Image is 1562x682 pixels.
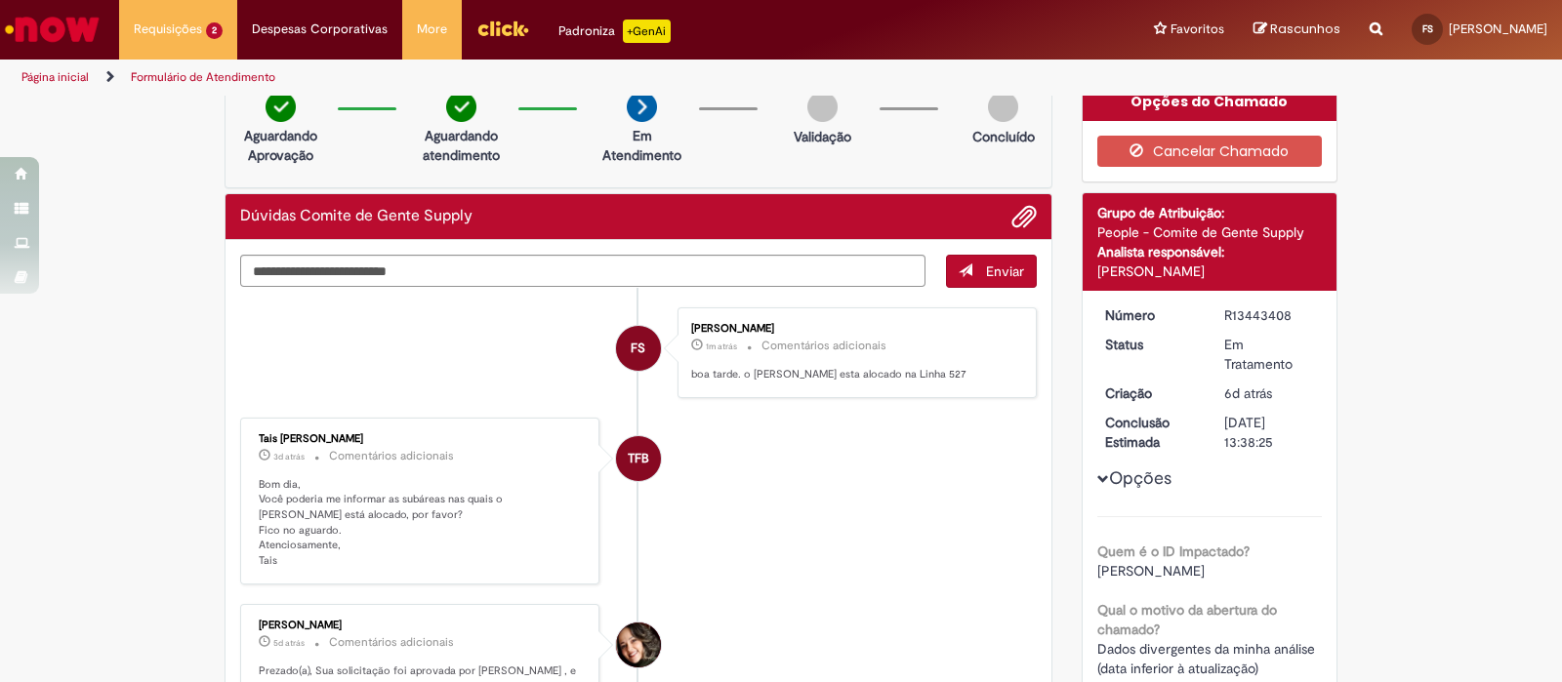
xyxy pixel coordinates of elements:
[233,126,328,165] p: Aguardando Aprovação
[273,637,305,649] time: 25/08/2025 14:30:39
[1011,204,1037,229] button: Adicionar anexos
[627,92,657,122] img: arrow-next.png
[1224,335,1315,374] div: Em Tratamento
[15,60,1027,96] ul: Trilhas de página
[1097,136,1323,167] button: Cancelar Chamado
[1449,20,1547,37] span: [PERSON_NAME]
[1224,384,1272,402] time: 25/08/2025 10:32:31
[986,262,1024,280] span: Enviar
[1090,383,1211,403] dt: Criação
[1090,413,1211,452] dt: Conclusão Estimada
[1097,640,1319,677] span: Dados divergentes da minha análise (data inferior à atualização)
[1083,82,1337,121] div: Opções do Chamado
[2,10,103,49] img: ServiceNow
[691,323,1016,335] div: [PERSON_NAME]
[131,69,275,85] a: Formulário de Atendimento
[252,20,388,39] span: Despesas Corporativas
[259,620,584,631] div: [PERSON_NAME]
[1171,20,1224,39] span: Favoritos
[446,92,476,122] img: check-circle-green.png
[706,341,737,352] span: 1m atrás
[259,477,584,569] p: Bom dia, Você poderia me informar as subáreas nas quais o [PERSON_NAME] está alocado, por favor? ...
[628,435,649,482] span: TFB
[988,92,1018,122] img: img-circle-grey.png
[329,634,454,651] small: Comentários adicionais
[706,341,737,352] time: 30/08/2025 11:28:53
[1097,242,1323,261] div: Analista responsável:
[273,451,305,462] span: 3d atrás
[1224,384,1272,402] span: 6d atrás
[623,20,671,43] p: +GenAi
[558,20,671,43] div: Padroniza
[1270,20,1340,38] span: Rascunhos
[134,20,202,39] span: Requisições
[1097,601,1277,638] b: Qual o motivo da abertura do chamado?
[21,69,89,85] a: Página inicial
[946,255,1037,288] button: Enviar
[616,436,661,481] div: Tais Folhadella Barbosa Bellagamba
[616,622,661,667] div: Dayanne Gonsalves De Queiroz
[476,14,529,43] img: click_logo_yellow_360x200.png
[761,338,886,354] small: Comentários adicionais
[794,127,851,146] p: Validação
[616,326,661,371] div: Fernando Humberto Pereira Da Silva
[329,448,454,464] small: Comentários adicionais
[259,433,584,445] div: Tais [PERSON_NAME]
[1224,413,1315,452] div: [DATE] 13:38:25
[1097,562,1205,580] span: [PERSON_NAME]
[1224,383,1315,403] div: 25/08/2025 10:32:31
[1097,203,1323,222] div: Grupo de Atribuição:
[631,325,645,372] span: FS
[273,637,305,649] span: 5d atrás
[240,255,925,288] textarea: Digite sua mensagem aqui...
[206,22,223,39] span: 2
[1097,542,1250,560] b: Quem é o ID Impactado?
[1097,222,1323,242] div: People - Comite de Gente Supply
[1090,335,1211,354] dt: Status
[972,127,1035,146] p: Concluído
[273,451,305,462] time: 28/08/2025 10:52:14
[240,208,473,225] h2: Dúvidas Comite de Gente Supply Histórico de tíquete
[1090,305,1211,325] dt: Número
[417,20,447,39] span: More
[807,92,838,122] img: img-circle-grey.png
[1224,305,1315,325] div: R13443408
[1422,22,1433,35] span: FS
[414,126,509,165] p: Aguardando atendimento
[691,367,1016,382] p: boa tarde. o [PERSON_NAME] esta alocado na Linha 527
[595,126,689,165] p: Em Atendimento
[1254,20,1340,39] a: Rascunhos
[1097,261,1323,281] div: [PERSON_NAME]
[266,92,296,122] img: check-circle-green.png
